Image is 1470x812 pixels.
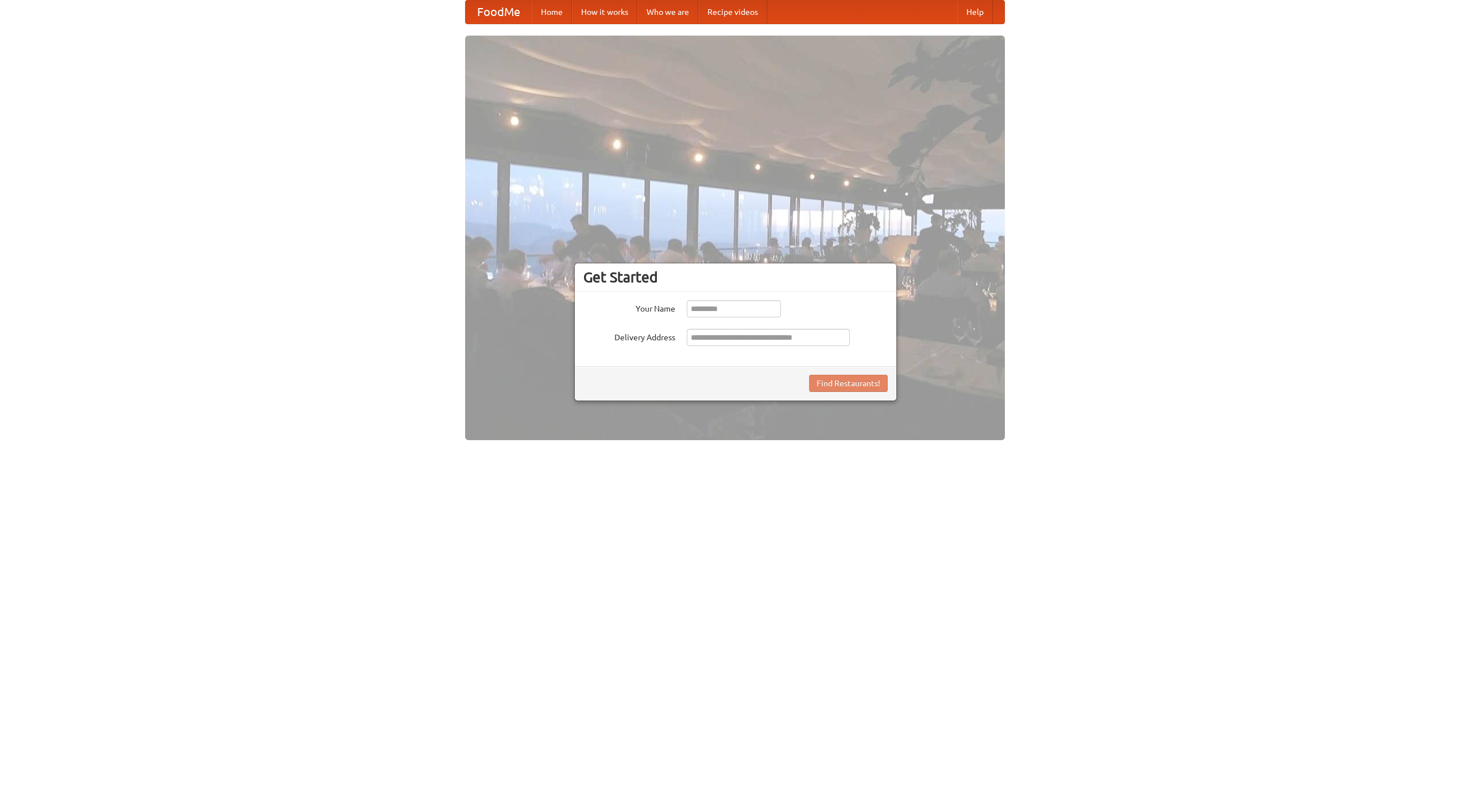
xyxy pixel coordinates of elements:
a: FoodMe [466,1,532,24]
button: Find Restaurants! [809,375,888,392]
label: Your Name [583,300,675,314]
a: How it works [572,1,637,24]
label: Delivery Address [583,329,675,343]
a: Recipe videos [698,1,767,24]
a: Who we are [637,1,698,24]
a: Help [957,1,993,24]
a: Home [532,1,572,24]
h3: Get Started [583,269,888,286]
